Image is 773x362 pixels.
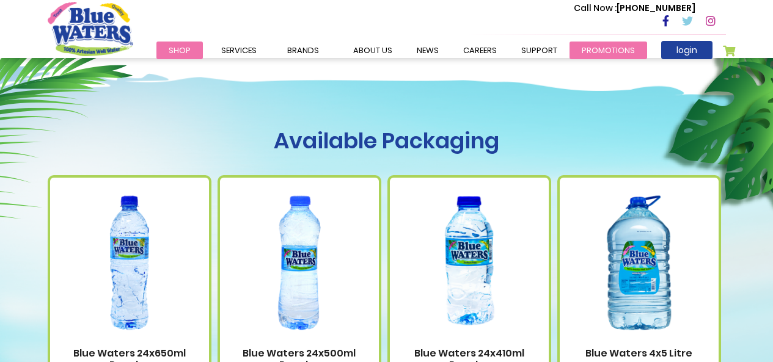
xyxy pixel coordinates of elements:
[405,42,451,59] a: News
[572,347,706,359] a: Blue Waters 4x5 Litre
[572,179,706,347] img: Blue Waters 4x5 Litre
[62,179,197,347] img: Blue Waters 24x650ml Regular
[232,179,367,347] img: Blue Waters 24x500ml Regular
[221,45,257,56] span: Services
[574,2,617,14] span: Call Now :
[402,179,537,347] img: Blue Waters 24x410ml Regular
[570,42,647,59] a: Promotions
[48,2,133,56] a: store logo
[451,42,509,59] a: careers
[509,42,570,59] a: support
[341,42,405,59] a: about us
[574,2,695,15] p: [PHONE_NUMBER]
[169,45,191,56] span: Shop
[287,45,319,56] span: Brands
[661,41,713,59] a: login
[48,128,726,154] h1: Available Packaging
